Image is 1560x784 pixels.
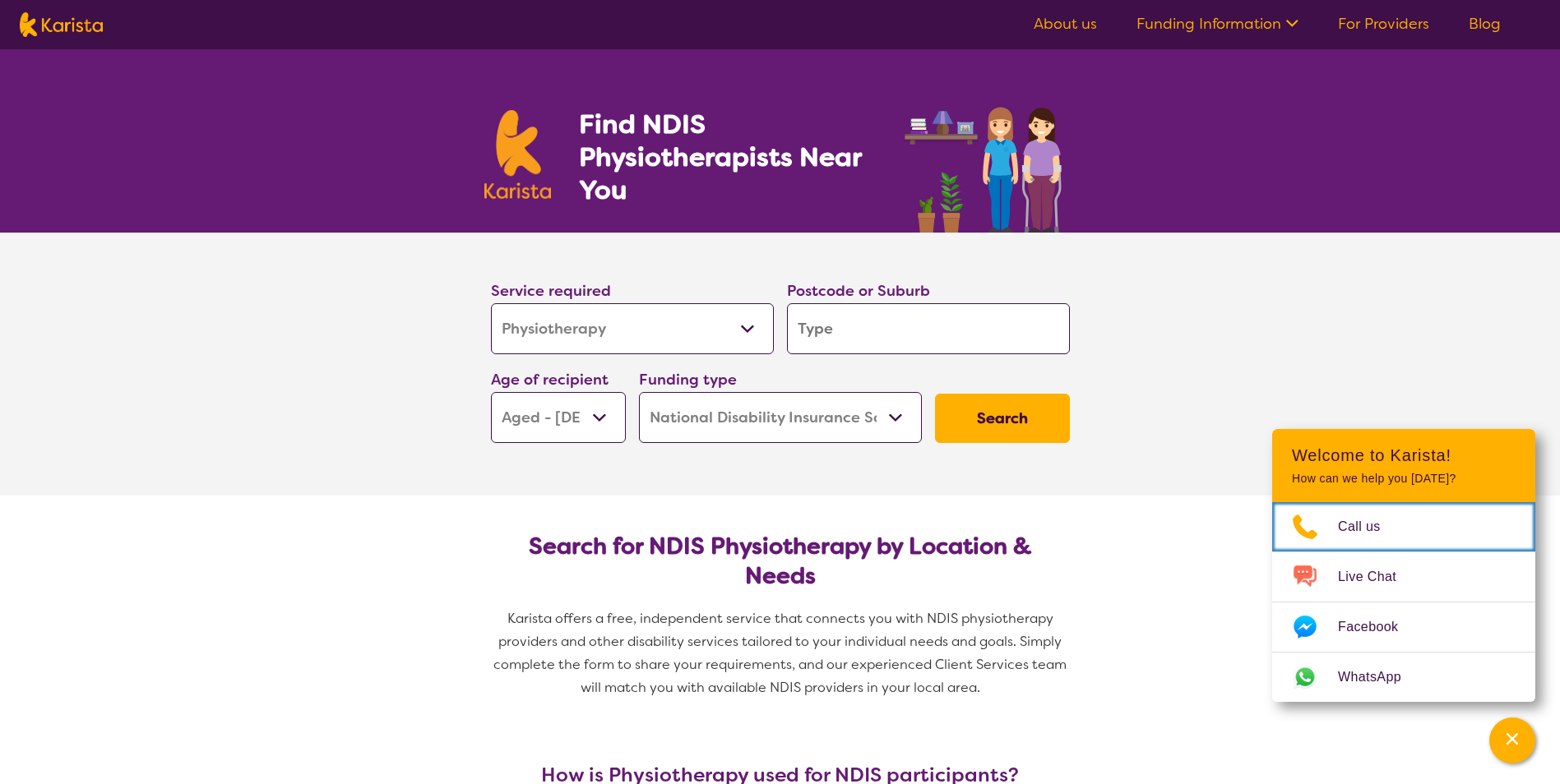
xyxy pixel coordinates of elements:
[1292,472,1516,486] p: How can we help you [DATE]?
[1489,717,1535,763] button: Channel Menu
[1338,14,1429,34] a: For Providers
[484,607,1076,699] p: Karista offers a free, independent service that connects you with NDIS physiotherapy providers an...
[1338,565,1416,589] span: Live Chat
[639,370,737,390] label: Funding type
[20,12,103,37] img: Karista logo
[1292,445,1516,465] h2: Welcome to Karista!
[504,532,1057,591] h2: Search for NDIS Physiotherapy by Location & Needs
[787,303,1070,354] input: Type
[787,281,930,301] label: Postcode or Suburb
[1034,14,1097,34] a: About us
[1338,615,1418,639] span: Facebook
[1272,502,1535,702] ul: Choose channel
[1338,665,1421,689] span: WhatsApp
[579,108,883,206] h1: Find NDIS Physiotherapists Near You
[1136,14,1298,34] a: Funding Information
[491,370,609,390] label: Age of recipient
[935,394,1070,443] button: Search
[491,281,611,301] label: Service required
[1272,429,1535,702] div: Channel Menu
[1469,14,1501,34] a: Blog
[484,110,552,199] img: Karista logo
[1272,653,1535,702] a: Web link opens in a new tab.
[900,89,1076,233] img: physiotherapy
[1338,514,1400,539] span: Call us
